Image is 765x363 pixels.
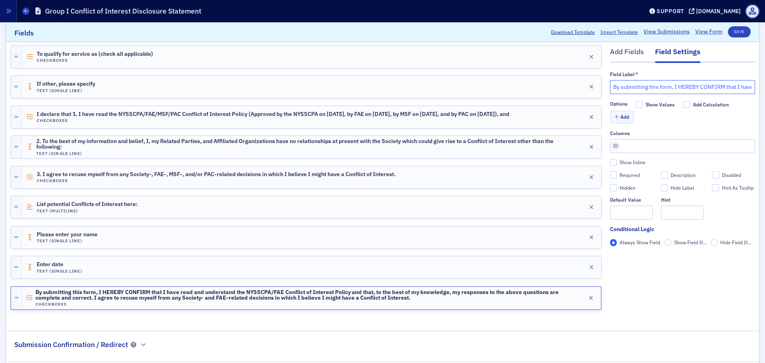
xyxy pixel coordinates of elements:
span: Hide Field If... [720,239,751,245]
div: Field Label [610,71,635,77]
a: View Submissions [643,28,690,36]
h4: Text (Single Line) [37,269,82,274]
div: Hint As Tooltip [722,184,754,191]
span: List potential Conflicts of Interest here: [37,201,137,208]
div: Description [671,172,696,179]
abbr: This field is required [635,71,638,77]
div: Add Calculation [693,102,729,108]
input: Hide Label [661,184,668,191]
div: Disabled [722,172,741,179]
div: Required [620,172,640,179]
button: Add [610,111,634,124]
div: Hide Label [671,184,694,191]
h4: Text (Single Line) [37,88,95,93]
input: Disabled [712,172,719,179]
div: Conditional Logic [610,225,654,233]
span: 2. To the best of my information and belief, I, my Related Parties, and Affiliated Organizations ... [36,138,563,150]
div: Support [657,8,684,15]
button: Save [728,26,751,37]
input: Hide Field If... [711,239,718,246]
input: Always Show Field [610,239,617,246]
button: Download Template [551,28,595,35]
span: Please enter your name [37,232,98,238]
input: Show Values [636,101,643,108]
h4: Checkboxes [35,302,563,307]
h4: Checkboxes [37,118,509,123]
div: Hidden [620,184,636,191]
span: If other, please specify [37,81,95,87]
h2: Submission Confirmation / Redirect [14,339,128,350]
span: I declare that 1. I have read the NYSSCPA/FAE/MSF/PAC Conflict of Interest Policy (Approved by th... [37,111,509,118]
h1: Group I Conflict of Interest Disclosure Statement [45,6,201,16]
span: Options [610,101,628,108]
span: Always Show Field [620,239,660,245]
span: Profile [745,4,759,18]
span: Import Template [600,28,638,35]
a: View Form [695,28,722,36]
h4: Text (Multiline) [37,208,137,214]
span: Enter date [37,261,81,268]
input: Hint As Tooltip [712,184,719,191]
span: Show Field If... [674,239,706,245]
h4: Text (Single Line) [37,238,98,243]
input: Description [661,172,668,179]
input: Required [610,172,617,179]
div: Field Settings [655,47,700,63]
div: Columns [610,130,630,136]
button: [DOMAIN_NAME] [689,8,743,14]
div: Default Value [610,197,641,203]
input: Hidden [610,184,617,191]
div: Show Values [645,102,675,108]
h4: Checkboxes [37,178,396,183]
input: Show Field If... [665,239,672,246]
input: Add Calculation [683,101,690,108]
span: 3. I agree to recuse myself from any Society-, FAE-, MSF-, and/or PAC-related decisions in which ... [37,171,396,178]
input: Show Inline [610,159,617,166]
h4: Text (Single Line) [36,151,563,156]
h2: Fields [14,28,34,38]
div: Show Inline [620,159,645,166]
span: To qualify for service as (check all applicable) [37,51,153,57]
span: By submitting this form, I HEREBY CONFIRM that I have read and understand the NYSSCPA/FAE Conflic... [35,289,563,301]
div: [DOMAIN_NAME] [696,8,741,15]
h4: Checkboxes [37,58,153,63]
div: Hint [661,197,671,203]
div: Add Fields [610,47,644,62]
